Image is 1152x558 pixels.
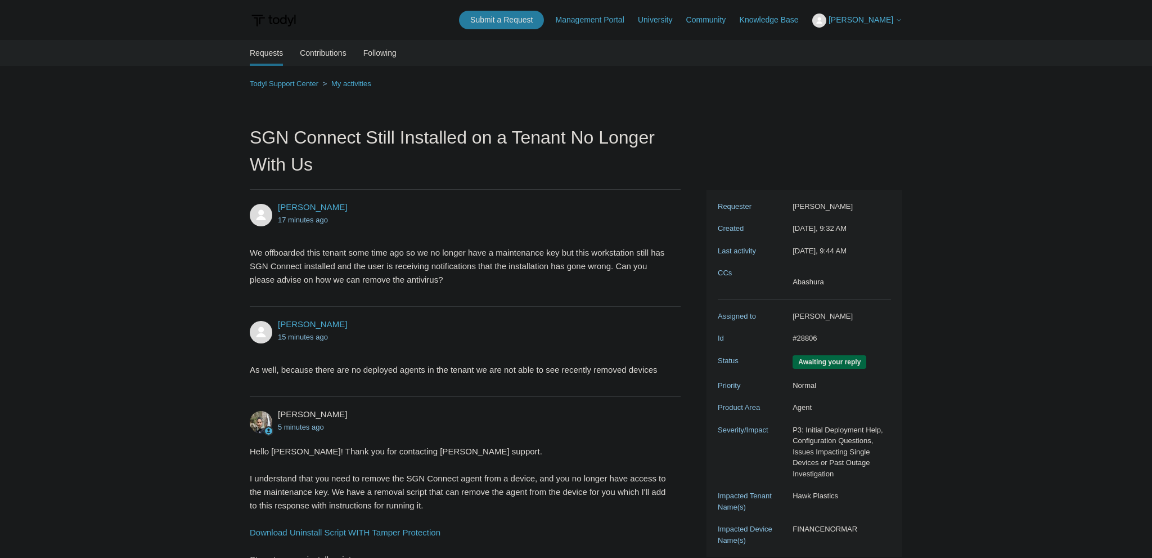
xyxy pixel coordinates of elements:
a: [PERSON_NAME] [278,319,347,329]
dd: FINANCENORMAR [787,524,891,535]
span: Alicia Bashura [278,202,347,212]
a: My activities [331,79,371,88]
h1: SGN Connect Still Installed on a Tenant No Longer With Us [250,124,681,190]
li: Requests [250,40,283,66]
li: Todyl Support Center [250,79,321,88]
a: Community [686,14,737,26]
time: 10/09/2025, 09:33 [278,333,328,341]
dt: CCs [718,267,787,279]
dt: Created [718,223,787,234]
dt: Requester [718,201,787,212]
li: Abashura [793,276,824,288]
a: Following [363,40,397,66]
dd: P3: Initial Deployment Help, Configuration Questions, Issues Impacting Single Devices or Past Out... [787,425,891,480]
a: Submit a Request [459,11,544,29]
dd: Hawk Plastics [787,490,891,502]
img: Todyl Support Center Help Center home page [250,10,298,31]
time: 10/09/2025, 09:32 [793,224,847,233]
button: [PERSON_NAME] [812,14,902,28]
time: 10/09/2025, 09:44 [793,247,847,255]
a: Todyl Support Center [250,79,318,88]
a: Contributions [300,40,346,66]
dd: #28806 [787,333,891,344]
dd: Normal [787,380,891,391]
a: Knowledge Base [740,14,810,26]
span: Alicia Bashura [278,319,347,329]
p: As well, because there are no deployed agents in the tenant we are not able to see recently remov... [250,363,669,377]
dt: Impacted Tenant Name(s) [718,490,787,512]
dt: Product Area [718,402,787,413]
dt: Last activity [718,245,787,257]
a: Download Uninstall Script WITH Tamper Protection [250,528,440,537]
dt: Id [718,333,787,344]
p: We offboarded this tenant some time ago so we no longer have a maintenance key but this workstati... [250,246,669,287]
dt: Priority [718,380,787,391]
a: Management Portal [556,14,636,26]
dd: [PERSON_NAME] [787,311,891,322]
a: [PERSON_NAME] [278,202,347,212]
dd: [PERSON_NAME] [787,201,891,212]
time: 10/09/2025, 09:32 [278,216,328,224]
dt: Impacted Device Name(s) [718,524,787,546]
dt: Severity/Impact [718,425,787,436]
dt: Assigned to [718,311,787,322]
time: 10/09/2025, 09:44 [278,423,324,431]
a: University [638,14,683,26]
span: We are waiting for you to respond [793,355,866,369]
dd: Agent [787,402,891,413]
span: [PERSON_NAME] [829,15,893,24]
span: Michael Tjader [278,409,347,419]
li: My activities [321,79,371,88]
dt: Status [718,355,787,367]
